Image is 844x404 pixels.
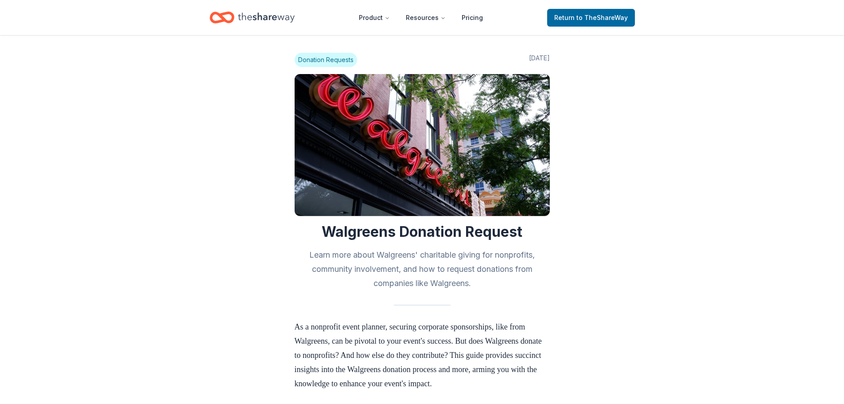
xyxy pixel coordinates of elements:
[455,9,490,27] a: Pricing
[529,53,550,67] span: [DATE]
[399,9,453,27] button: Resources
[295,248,550,290] h2: Learn more about Walgreens' charitable giving for nonprofits, community involvement, and how to r...
[352,9,397,27] button: Product
[547,9,635,27] a: Returnto TheShareWay
[576,14,628,21] span: to TheShareWay
[295,223,550,241] h1: Walgreens Donation Request
[295,53,357,67] span: Donation Requests
[210,7,295,28] a: Home
[352,7,490,28] nav: Main
[554,12,628,23] span: Return
[295,320,550,391] p: As a nonprofit event planner, securing corporate sponsorships, like from Walgreens, can be pivota...
[295,74,550,216] img: Image for Walgreens Donation Request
